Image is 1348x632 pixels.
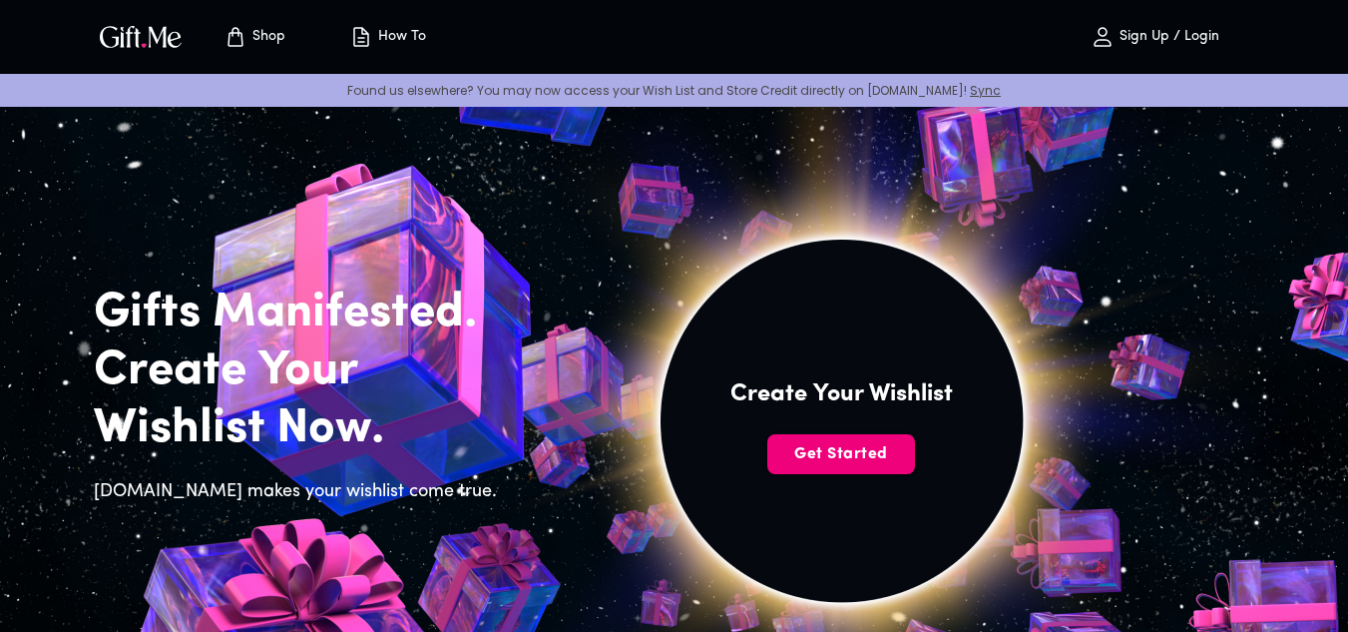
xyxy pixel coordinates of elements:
[970,82,1001,99] a: Sync
[1056,5,1255,69] button: Sign Up / Login
[96,22,186,51] img: GiftMe Logo
[247,29,285,46] p: Shop
[373,29,426,46] p: How To
[1115,29,1219,46] p: Sign Up / Login
[94,400,509,458] h2: Wishlist Now.
[94,25,188,49] button: GiftMe Logo
[730,378,953,410] h4: Create Your Wishlist
[333,5,443,69] button: How To
[94,342,509,400] h2: Create Your
[767,434,915,474] button: Get Started
[349,25,373,49] img: how-to.svg
[94,285,509,342] h2: Gifts Manifested.
[94,478,509,506] h6: [DOMAIN_NAME] makes your wishlist come true.
[767,443,915,465] span: Get Started
[200,5,309,69] button: Store page
[16,82,1332,99] p: Found us elsewhere? You may now access your Wish List and Store Credit directly on [DOMAIN_NAME]!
